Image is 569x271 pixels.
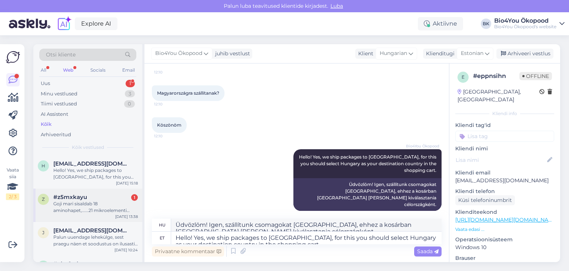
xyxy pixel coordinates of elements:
div: Bio4You Ökopood's website [494,24,556,30]
p: Vaata edasi ... [455,226,554,233]
div: juhib vestlust [212,50,250,58]
a: Bio4You ÖkopoodBio4You Ökopood's website [494,18,565,30]
div: Klienditugi [423,50,455,58]
div: hu [159,219,166,231]
img: explore-ai [56,16,72,32]
span: Bio4You Ökopood [155,49,202,58]
div: [GEOGRAPHIC_DATA], [GEOGRAPHIC_DATA] [457,88,539,104]
div: Uus [41,80,50,87]
div: Kliendi info [455,110,554,117]
span: Hungarian [380,49,407,58]
span: Kõik vestlused [72,144,104,151]
div: Goji mari sisaldab 18 aminohapet,......21 mikroelementi nagu raud, magneesium, kaalium, vask, kal... [53,200,138,214]
p: Brauser [455,254,554,262]
div: AI Assistent [41,111,68,118]
div: Minu vestlused [41,90,77,98]
a: [URL][DOMAIN_NAME][DOMAIN_NAME] [455,216,558,223]
div: [DATE] 10:24 [114,247,138,253]
div: 1 [131,194,138,201]
span: Köszönöm [157,122,182,128]
span: Otsi kliente [46,51,76,59]
div: BK [481,19,491,29]
div: Klient [355,50,373,58]
div: # eppnsihn [473,72,519,81]
p: Kliendi nimi [455,145,554,153]
p: Windows 10 [455,244,554,251]
span: 12:10 [154,101,182,107]
span: h [41,163,45,169]
p: Klienditeekond [455,208,554,216]
div: Arhiveeri vestlus [496,49,553,59]
div: et [160,232,164,244]
a: Explore AI [75,17,117,30]
span: e [462,74,465,80]
span: Saada [417,248,439,255]
p: Kliendi email [455,169,554,177]
div: Email [121,65,136,75]
span: j [42,230,44,235]
span: Estonian [461,49,483,58]
div: Hello! Yes, we ship packages to [GEOGRAPHIC_DATA], for this you should select Hungary as your des... [53,167,138,180]
div: 0 [124,100,135,108]
div: Socials [89,65,107,75]
span: 12:10 [154,69,182,75]
input: Lisa nimi [456,156,546,164]
div: Privaatne kommentaar [152,246,224,257]
div: 1 [126,80,135,87]
div: Arhiveeritud [41,131,71,138]
span: #vbo9whew [53,261,89,267]
div: All [39,65,48,75]
input: Lisa tag [455,131,554,142]
p: Kliendi telefon [455,187,554,195]
span: halmai198360@gmail.com [53,160,130,167]
span: janekdanilov@gmail.com [53,227,130,234]
div: 2 / 3 [6,193,19,200]
p: Operatsioonisüsteem [455,236,554,244]
div: Bio4You Ökopood [494,18,556,24]
span: #z5mxkayu [53,194,87,200]
div: Web [61,65,75,75]
div: Aktiivne [418,17,463,30]
span: Magyarországra szállítanak? [157,90,219,96]
span: Luba [328,3,345,9]
span: 15:18 [412,211,439,217]
div: Küsi telefoninumbrit [455,195,515,205]
div: Tiimi vestlused [41,100,77,108]
p: [EMAIL_ADDRESS][DOMAIN_NAME] [455,177,554,185]
div: 3 [125,90,135,98]
div: [DATE] 15:18 [116,180,138,186]
div: Kõik [41,121,51,128]
div: [DATE] 13:38 [115,214,138,219]
p: Kliendi tag'id [455,121,554,129]
span: z [42,196,45,202]
span: Offline [519,72,552,80]
div: Palun uuendage lehekülge, sest praegu näen et soodustus on ilusasti peal (hommikul ehk ei olnud v... [53,234,138,247]
div: Vaata siia [6,167,19,200]
img: Askly Logo [6,50,20,64]
span: Hello! Yes, we ship packages to [GEOGRAPHIC_DATA], for this you should select Hungary as your des... [299,154,437,173]
span: Bio4You Ökopood [406,143,439,149]
div: Üdvözlöm! Igen, szállítunk csomagokat [GEOGRAPHIC_DATA], ehhez a kosárban [GEOGRAPHIC_DATA] [PERS... [293,178,442,211]
span: 12:10 [154,133,182,139]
